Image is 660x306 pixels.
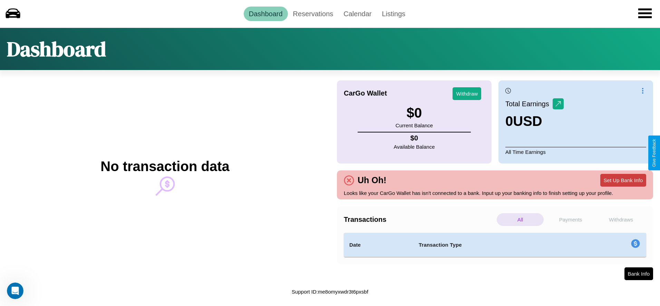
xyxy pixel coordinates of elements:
[396,121,433,130] p: Current Balance
[288,7,339,21] a: Reservations
[547,213,594,226] p: Payments
[505,147,646,157] p: All Time Earnings
[344,233,646,257] table: simple table
[453,87,481,100] button: Withdraw
[396,105,433,121] h3: $ 0
[624,267,653,280] button: Bank Info
[652,139,657,167] div: Give Feedback
[100,159,229,174] h2: No transaction data
[344,89,387,97] h4: CarGo Wallet
[7,35,106,63] h1: Dashboard
[600,174,646,187] button: Set Up Bank Info
[7,283,23,299] iframe: Intercom live chat
[505,98,553,110] p: Total Earnings
[497,213,544,226] p: All
[344,188,646,198] p: Looks like your CarGo Wallet has isn't connected to a bank. Input up your banking info to finish ...
[598,213,644,226] p: Withdraws
[338,7,377,21] a: Calendar
[292,287,368,296] p: Support ID: me8omyxwdr3t6pxsbf
[505,113,564,129] h3: 0 USD
[394,142,435,151] p: Available Balance
[354,175,390,185] h4: Uh Oh!
[377,7,410,21] a: Listings
[344,216,495,224] h4: Transactions
[349,241,408,249] h4: Date
[244,7,288,21] a: Dashboard
[394,134,435,142] h4: $ 0
[419,241,575,249] h4: Transaction Type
